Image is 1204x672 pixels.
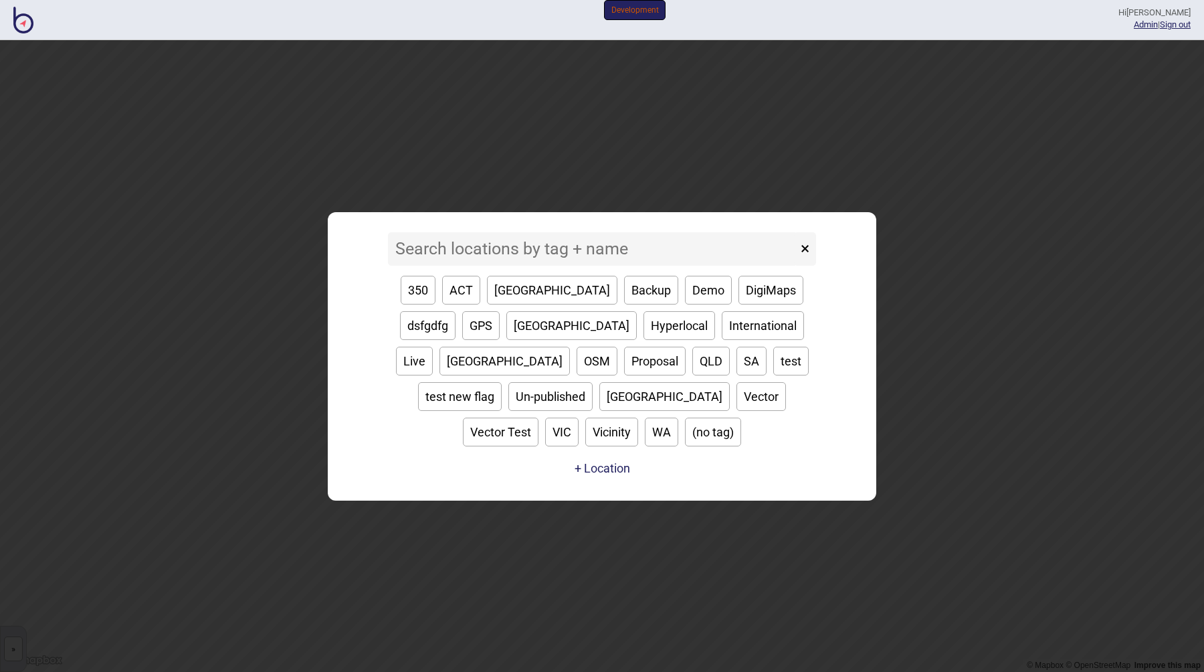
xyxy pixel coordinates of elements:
button: [GEOGRAPHIC_DATA] [599,382,730,411]
button: [GEOGRAPHIC_DATA] [506,311,637,340]
button: Live [396,347,433,375]
button: (no tag) [685,418,741,446]
div: Hi [PERSON_NAME] [1118,7,1191,19]
button: OSM [577,347,617,375]
button: Demo [685,276,732,305]
button: dsfgdfg [400,311,456,340]
button: GPS [462,311,500,340]
button: QLD [692,347,730,375]
a: Admin [1134,19,1158,29]
button: Vicinity [585,418,638,446]
button: Hyperlocal [643,311,715,340]
a: + Location [571,456,633,481]
button: Un-published [508,382,593,411]
img: BindiMaps CMS [13,7,33,33]
button: ACT [442,276,480,305]
button: International [722,311,804,340]
button: [GEOGRAPHIC_DATA] [487,276,617,305]
button: test [773,347,809,375]
button: DigiMaps [738,276,803,305]
span: | [1134,19,1160,29]
button: Sign out [1160,19,1191,29]
button: × [794,232,816,266]
button: Proposal [624,347,686,375]
button: test new flag [418,382,502,411]
button: VIC [545,418,579,446]
input: Search locations by tag + name [388,232,797,266]
button: + Location [575,461,630,475]
button: Vector [736,382,786,411]
button: Backup [624,276,678,305]
button: [GEOGRAPHIC_DATA] [439,347,570,375]
button: 350 [401,276,435,305]
button: SA [736,347,767,375]
button: Vector Test [463,418,538,446]
button: WA [645,418,678,446]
